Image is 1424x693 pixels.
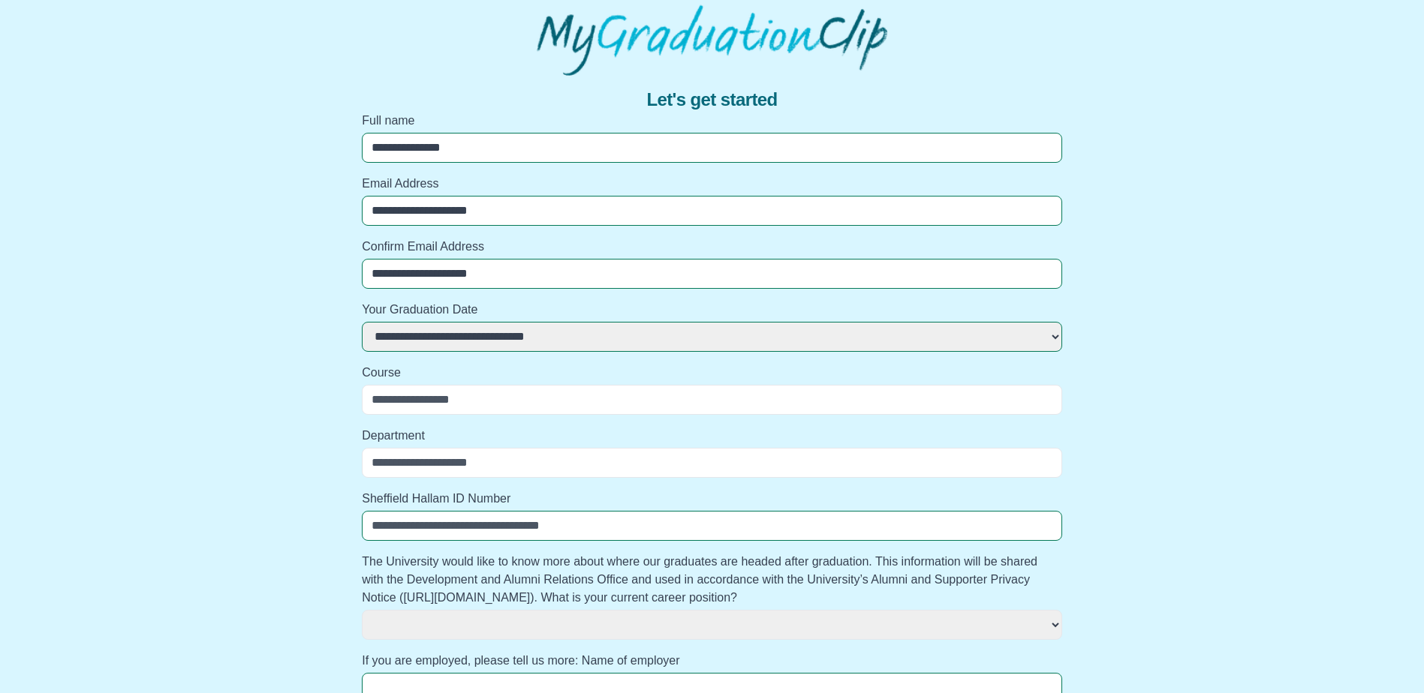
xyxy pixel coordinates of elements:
[362,364,1062,382] label: Course
[362,490,1062,508] label: Sheffield Hallam ID Number
[646,88,777,112] span: Let's get started
[362,553,1062,607] label: The University would like to know more about where our graduates are headed after graduation. Thi...
[362,238,1062,256] label: Confirm Email Address
[362,112,1062,130] label: Full name
[362,652,1062,670] label: If you are employed, please tell us more: Name of employer
[362,175,1062,193] label: Email Address
[362,301,1062,319] label: Your Graduation Date
[362,427,1062,445] label: Department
